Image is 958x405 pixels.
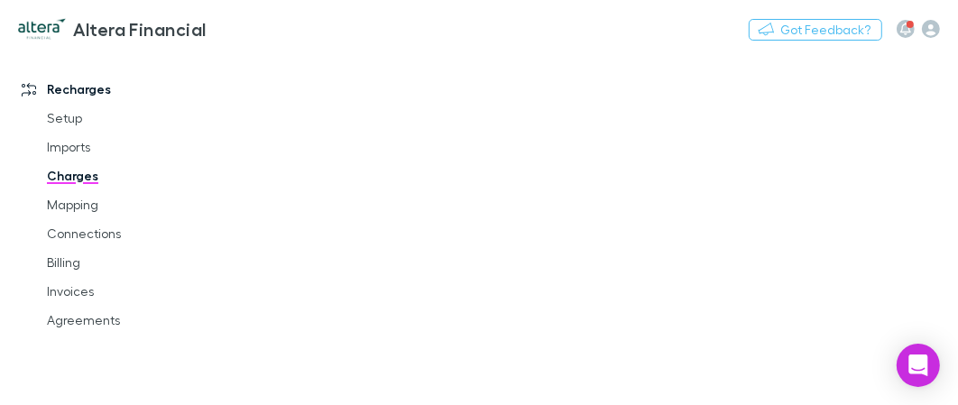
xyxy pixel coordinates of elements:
[29,248,223,277] a: Billing
[73,18,206,40] h3: Altera Financial
[29,219,223,248] a: Connections
[29,306,223,335] a: Agreements
[29,104,223,133] a: Setup
[29,277,223,306] a: Invoices
[749,19,882,41] button: Got Feedback?
[7,7,217,51] a: Altera Financial
[897,344,940,387] div: Open Intercom Messenger
[4,75,223,104] a: Recharges
[29,190,223,219] a: Mapping
[29,161,223,190] a: Charges
[18,18,66,40] img: Altera Financial's Logo
[29,133,223,161] a: Imports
